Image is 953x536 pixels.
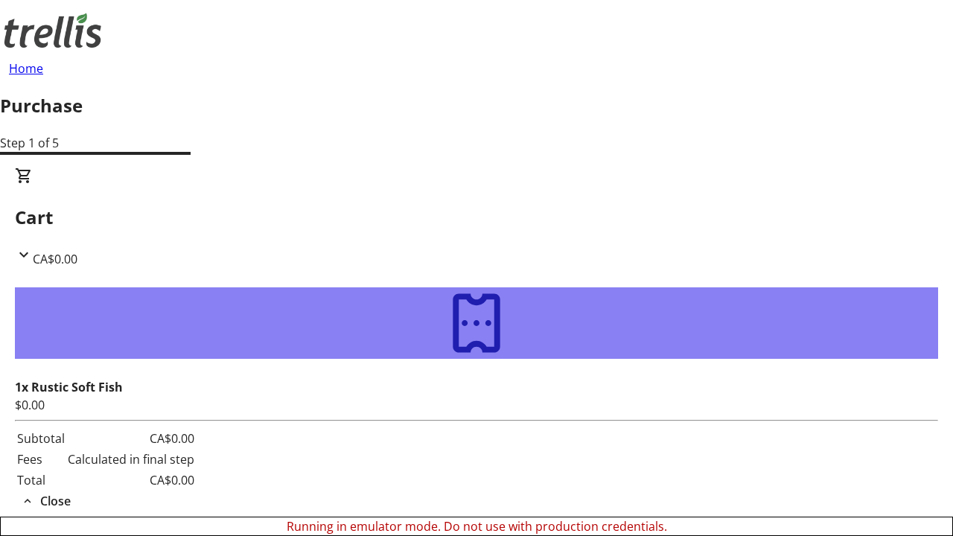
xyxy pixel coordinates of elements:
[67,450,195,469] td: Calculated in final step
[16,450,66,469] td: Fees
[15,396,938,414] div: $0.00
[15,204,938,231] h2: Cart
[16,429,66,448] td: Subtotal
[15,268,938,511] div: CartCA$0.00
[67,429,195,448] td: CA$0.00
[15,167,938,268] div: CartCA$0.00
[33,251,77,267] span: CA$0.00
[15,492,77,510] button: Close
[67,470,195,490] td: CA$0.00
[16,470,66,490] td: Total
[40,492,71,510] span: Close
[15,379,123,395] strong: 1x Rustic Soft Fish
